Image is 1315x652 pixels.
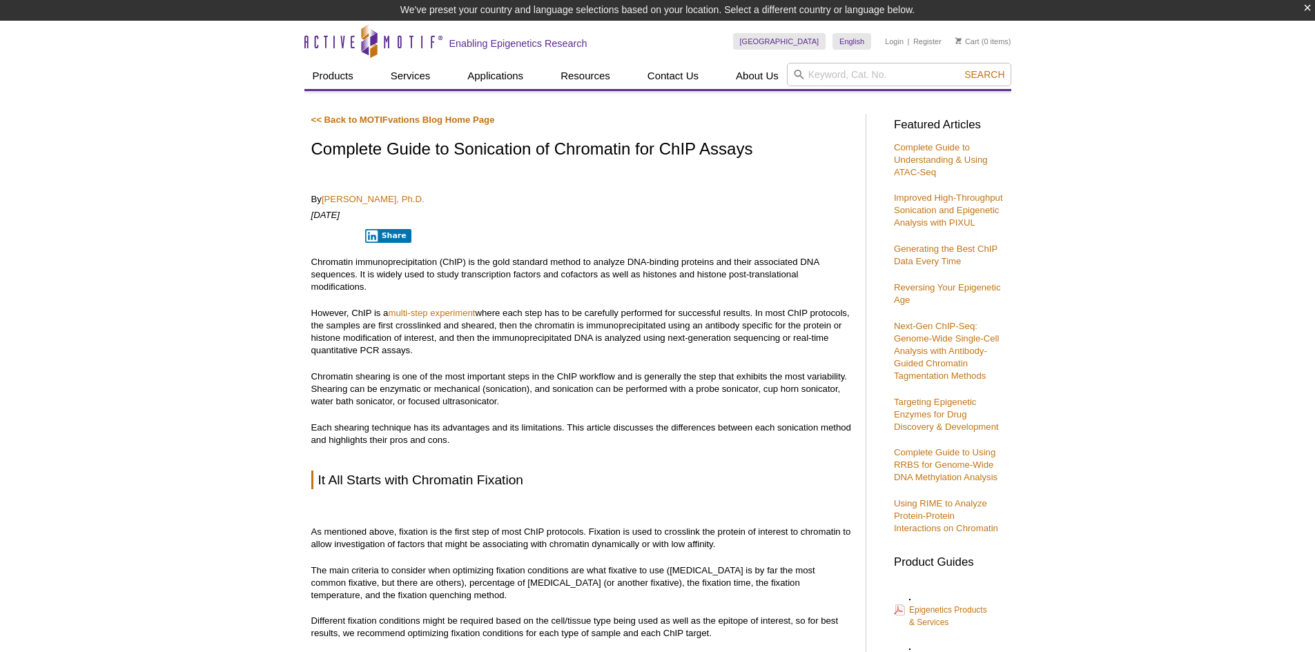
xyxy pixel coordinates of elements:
[909,605,987,627] span: Epigenetics Products & Services
[311,526,852,551] p: As mentioned above, fixation is the first step of most ChIP protocols. Fixation is used to crossl...
[311,210,340,220] em: [DATE]
[894,192,1003,228] a: Improved High-Throughput Sonication and Epigenetic Analysis with PIXUL
[894,549,1004,569] h3: Product Guides
[311,115,495,125] a: << Back to MOTIFvations Blog Home Page
[388,308,475,318] a: multi-step experiment
[832,33,871,50] a: English
[311,422,852,446] p: Each shearing technique has its advantages and its limitations. This article discusses the differ...
[894,244,997,266] a: Generating the Best ChIP Data Every Time
[894,498,998,533] a: Using RIME to Analyze Protein-Protein Interactions on Chromatin
[304,63,362,89] a: Products
[894,142,988,177] a: Complete Guide to Understanding & Using ATAC-Seq
[964,69,1004,80] span: Search
[894,282,1001,305] a: Reversing Your Epigenetic Age
[728,63,787,89] a: About Us
[311,228,356,242] iframe: X Post Button
[322,194,425,204] a: [PERSON_NAME], Ph.D.
[311,615,852,640] p: Different fixation conditions might be required based on the cell/tissue type being used as well ...
[365,229,411,243] button: Share
[908,33,910,50] li: |
[909,649,910,650] img: Abs_epi_2015_cover_web_70x200
[311,471,852,489] h2: It All Starts with Chromatin Fixation
[955,33,1011,50] li: (0 items)
[311,371,852,408] p: Chromatin shearing is one of the most important steps in the ChIP workflow and is generally the s...
[894,397,999,432] a: Targeting Epigenetic Enzymes for Drug Discovery & Development
[894,590,987,630] a: Epigenetics Products& Services
[894,447,997,482] a: Complete Guide to Using RRBS for Genome-Wide DNA Methylation Analysis
[733,33,826,50] a: [GEOGRAPHIC_DATA]
[639,63,707,89] a: Contact Us
[885,37,904,46] a: Login
[955,37,962,44] img: Your Cart
[960,68,1009,81] button: Search
[449,37,587,50] h2: Enabling Epigenetics Research
[311,307,852,357] p: However, ChIP is a where each step has to be carefully performed for successful results. In most ...
[311,256,852,293] p: Chromatin immunoprecipitation (ChIP) is the gold standard method to analyze DNA-binding proteins ...
[552,63,618,89] a: Resources
[913,37,942,46] a: Register
[955,37,980,46] a: Cart
[311,564,852,602] p: The main criteria to consider when optimizing fixation conditions are what fixative to use ([MEDI...
[894,321,999,381] a: Next-Gen ChIP-Seq: Genome-Wide Single-Cell Analysis with Antibody-Guided Chromatin Tagmentation M...
[311,193,852,206] p: By
[787,63,1011,86] input: Keyword, Cat. No.
[459,63,532,89] a: Applications
[311,140,852,160] h1: Complete Guide to Sonication of Chromatin for ChIP Assays
[909,599,910,600] img: Epi_brochure_140604_cover_web_70x200
[894,119,1004,131] h3: Featured Articles
[382,63,439,89] a: Services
